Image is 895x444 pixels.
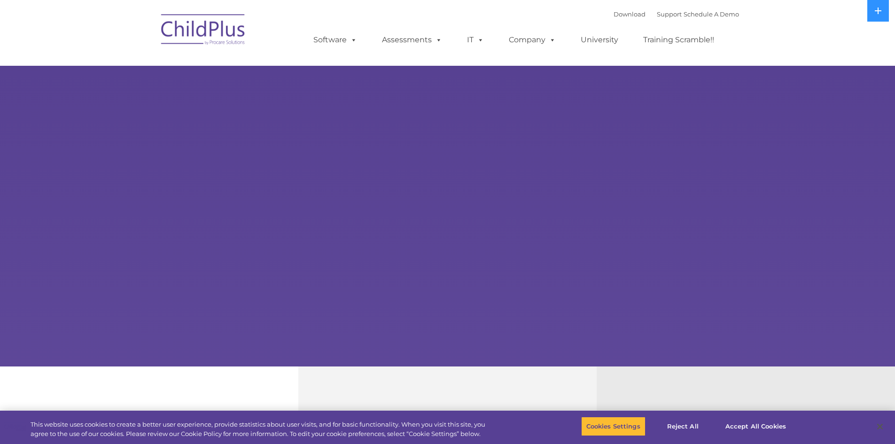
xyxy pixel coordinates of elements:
a: Training Scramble!! [634,31,724,49]
a: IT [458,31,493,49]
a: Software [304,31,366,49]
a: Schedule A Demo [684,10,739,18]
img: ChildPlus by Procare Solutions [156,8,250,55]
button: Cookies Settings [581,417,646,436]
button: Close [870,416,890,437]
button: Reject All [654,417,712,436]
a: Company [499,31,565,49]
div: This website uses cookies to create a better user experience, provide statistics about user visit... [31,420,492,438]
button: Accept All Cookies [720,417,791,436]
a: Support [657,10,682,18]
font: | [614,10,739,18]
a: University [571,31,628,49]
a: Assessments [373,31,451,49]
a: Download [614,10,646,18]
